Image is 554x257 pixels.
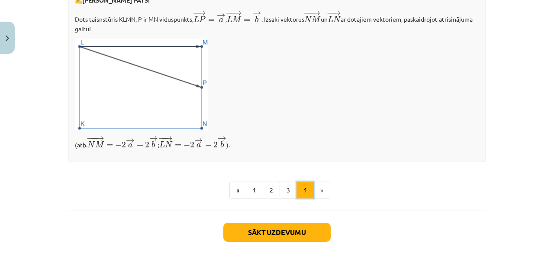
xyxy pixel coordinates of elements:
[137,142,143,148] span: +
[255,16,258,23] span: b
[229,182,246,199] button: «
[95,141,104,147] span: M
[333,16,341,22] span: N
[6,36,9,41] img: icon-close-lesson-0947bae3869378f0d4975bcd49f059093ad1ed9edebbc8119c70593378902aed.svg
[68,182,486,199] nav: Page navigation example
[280,182,297,199] button: 3
[205,142,212,148] span: −
[312,10,321,15] span: →
[213,142,218,148] span: 2
[296,182,314,199] button: 4
[161,136,163,141] span: −
[312,16,321,22] span: M
[303,10,310,15] span: −
[126,138,135,143] span: →
[199,16,206,22] span: P
[75,10,479,33] p: Dots taisnstūris KLMN, P ir MN viduspunkts, , . Izsaki vektorus un ar dotajiem vektoriem, paskaid...
[328,16,333,22] span: L
[219,18,223,23] span: a
[193,16,199,22] span: L
[263,182,280,199] button: 2
[158,136,165,141] span: −
[330,10,331,15] span: −
[159,141,165,147] span: L
[208,19,215,22] span: =
[115,142,122,148] span: −
[193,10,199,15] span: −
[145,142,149,148] span: 2
[332,10,341,15] span: →
[164,136,173,141] span: →
[304,16,312,22] span: N
[220,141,224,148] span: b
[327,10,333,15] span: −
[226,10,232,15] span: −
[184,142,190,148] span: −
[75,136,479,150] p: (atb. ; ).
[229,10,232,15] span: −
[122,142,126,148] span: 2
[227,16,232,22] span: L
[232,16,242,22] span: M
[244,19,250,22] span: =
[253,11,261,16] span: →
[151,141,155,148] span: b
[175,144,181,147] span: =
[149,136,158,141] span: →
[96,136,104,141] span: →
[87,136,93,141] span: −
[246,182,263,199] button: 1
[128,143,132,148] span: a
[190,142,194,148] span: 2
[223,223,331,242] button: Sākt uzdevumu
[194,138,203,143] span: →
[196,143,201,148] span: a
[218,136,226,141] span: →
[87,141,95,147] span: N
[90,136,94,141] span: −−
[306,10,311,15] span: −−
[217,13,225,18] span: →
[197,10,206,15] span: →
[165,141,173,147] span: N
[233,10,242,15] span: →
[106,144,113,147] span: =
